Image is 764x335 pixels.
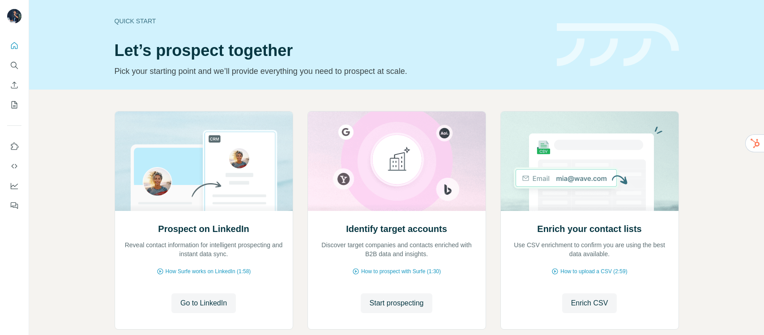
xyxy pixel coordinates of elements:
[7,77,21,93] button: Enrich CSV
[115,17,546,26] div: Quick start
[115,42,546,60] h1: Let’s prospect together
[307,112,486,211] img: Identify target accounts
[346,223,447,235] h2: Identify target accounts
[7,38,21,54] button: Quick start
[158,223,249,235] h2: Prospect on LinkedIn
[560,267,627,275] span: How to upload a CSV (2:59)
[180,298,227,309] span: Go to LinkedIn
[7,9,21,23] img: Avatar
[171,293,236,313] button: Go to LinkedIn
[537,223,641,235] h2: Enrich your contact lists
[571,298,608,309] span: Enrich CSV
[361,293,433,313] button: Start prospecting
[7,178,21,194] button: Dashboard
[317,241,477,258] p: Discover target companies and contacts enriched with B2B data and insights.
[7,158,21,174] button: Use Surfe API
[115,65,546,77] p: Pick your starting point and we’ll provide everything you need to prospect at scale.
[7,97,21,113] button: My lists
[166,267,251,275] span: How Surfe works on LinkedIn (1:58)
[7,138,21,155] button: Use Surfe on LinkedIn
[115,112,293,211] img: Prospect on LinkedIn
[510,241,670,258] p: Use CSV enrichment to confirm you are using the best data available.
[7,198,21,214] button: Feedback
[557,23,679,67] img: banner
[370,298,424,309] span: Start prospecting
[7,57,21,73] button: Search
[361,267,441,275] span: How to prospect with Surfe (1:30)
[124,241,284,258] p: Reveal contact information for intelligent prospecting and instant data sync.
[500,112,679,211] img: Enrich your contact lists
[562,293,617,313] button: Enrich CSV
